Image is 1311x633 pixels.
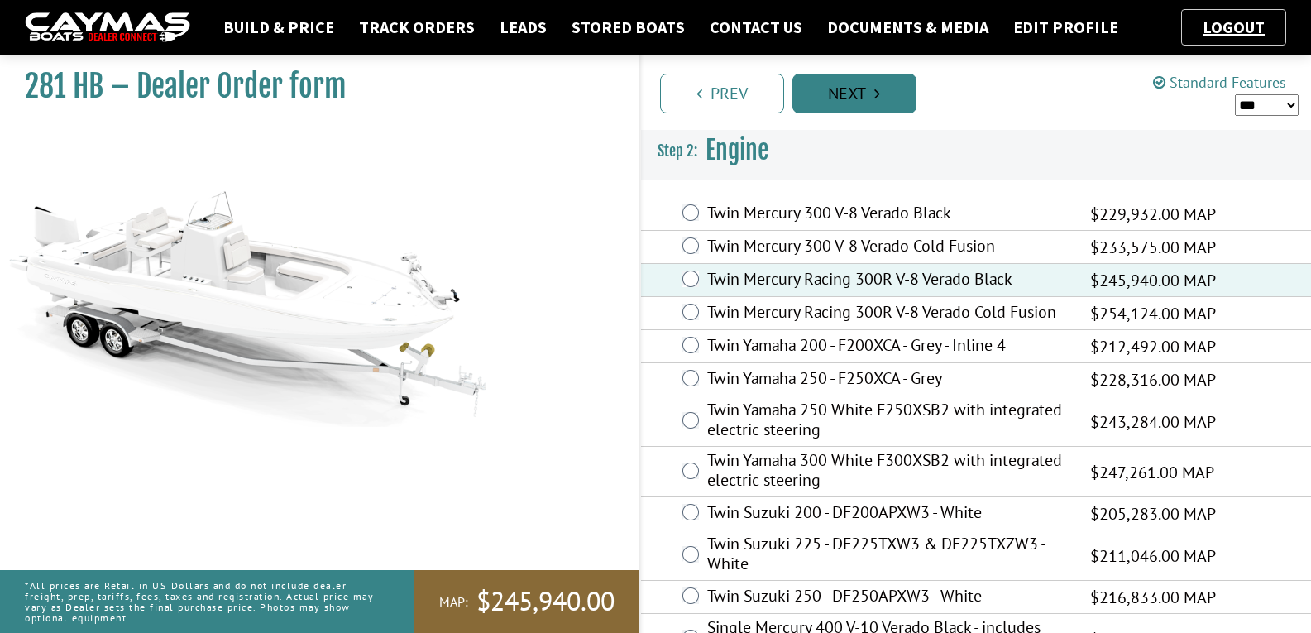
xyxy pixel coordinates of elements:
[215,17,342,38] a: Build & Price
[1090,202,1216,227] span: $229,932.00 MAP
[1090,585,1216,610] span: $216,833.00 MAP
[351,17,483,38] a: Track Orders
[1153,73,1286,92] a: Standard Features
[707,302,1069,326] label: Twin Mercury Racing 300R V-8 Verado Cold Fusion
[701,17,811,38] a: Contact Us
[491,17,555,38] a: Leads
[819,17,997,38] a: Documents & Media
[707,400,1069,444] label: Twin Yamaha 250 White F250XSB2 with integrated electric steering
[414,570,639,633] a: MAP:$245,940.00
[707,335,1069,359] label: Twin Yamaha 200 - F200XCA - Grey - Inline 4
[476,584,615,619] span: $245,940.00
[707,450,1069,494] label: Twin Yamaha 300 White F300XSB2 with integrated electric steering
[563,17,693,38] a: Stored Boats
[707,269,1069,293] label: Twin Mercury Racing 300R V-8 Verado Black
[792,74,916,113] a: Next
[1005,17,1127,38] a: Edit Profile
[660,74,784,113] a: Prev
[1090,268,1216,293] span: $245,940.00 MAP
[707,236,1069,260] label: Twin Mercury 300 V-8 Verado Cold Fusion
[707,368,1069,392] label: Twin Yamaha 250 - F250XCA - Grey
[1090,301,1216,326] span: $254,124.00 MAP
[1194,17,1273,37] a: Logout
[1090,501,1216,526] span: $205,283.00 MAP
[707,534,1069,578] label: Twin Suzuki 225 - DF225TXW3 & DF225TXZW3 - White
[25,68,598,105] h1: 281 HB – Dealer Order form
[25,572,377,632] p: *All prices are Retail in US Dollars and do not include dealer freight, prep, tariffs, fees, taxe...
[1090,235,1216,260] span: $233,575.00 MAP
[1090,367,1216,392] span: $228,316.00 MAP
[1090,334,1216,359] span: $212,492.00 MAP
[1090,544,1216,568] span: $211,046.00 MAP
[1090,460,1214,485] span: $247,261.00 MAP
[707,502,1069,526] label: Twin Suzuki 200 - DF200APXW3 - White
[707,203,1069,227] label: Twin Mercury 300 V-8 Verado Black
[707,586,1069,610] label: Twin Suzuki 250 - DF250APXW3 - White
[439,593,468,611] span: MAP:
[25,12,190,43] img: caymas-dealer-connect-2ed40d3bc7270c1d8d7ffb4b79bf05adc795679939227970def78ec6f6c03838.gif
[1090,410,1216,434] span: $243,284.00 MAP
